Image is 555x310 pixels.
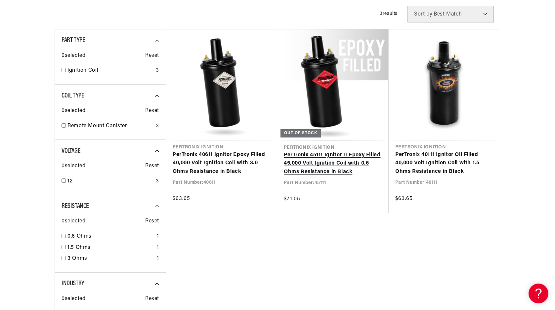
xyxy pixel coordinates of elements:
[145,52,159,60] span: Reset
[156,66,159,75] div: 3
[62,52,85,60] span: 0 selected
[380,11,398,16] span: 3 results
[67,232,154,241] a: 0.6 Ohms
[145,217,159,226] span: Reset
[67,244,154,252] a: 1.5 Ohms
[145,107,159,115] span: Reset
[173,151,271,176] a: PerTronix 40611 Ignitor Epoxy Filled 40,000 Volt Ignition Coil with 3.0 Ohms Resistance in Black
[62,280,84,287] span: Industry
[414,12,432,17] span: Sort by
[62,295,85,303] span: 0 selected
[62,93,84,99] span: Coil Type
[157,254,159,263] div: 1
[157,244,159,252] div: 1
[67,177,153,186] a: 12
[145,295,159,303] span: Reset
[62,162,85,171] span: 0 selected
[145,162,159,171] span: Reset
[62,203,89,210] span: Resistance
[62,148,80,154] span: Voltage
[62,107,85,115] span: 0 selected
[67,66,153,75] a: Ignition Coil
[62,37,85,44] span: Part Type
[156,177,159,186] div: 3
[156,122,159,131] div: 3
[284,151,382,176] a: PerTronix 45111 Ignitor II Epoxy Filled 45,000 Volt Ignition Coil with 0.6 Ohms Resistance in Black
[62,217,85,226] span: 0 selected
[67,254,154,263] a: 3 Ohms
[157,232,159,241] div: 1
[67,122,153,131] a: Remote Mount Canister
[395,151,493,176] a: PerTronix 40111 Ignitor Oil Filled 40,000 Volt Ignition Coil with 1.5 Ohms Resistance in Black
[407,6,494,22] select: Sort by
